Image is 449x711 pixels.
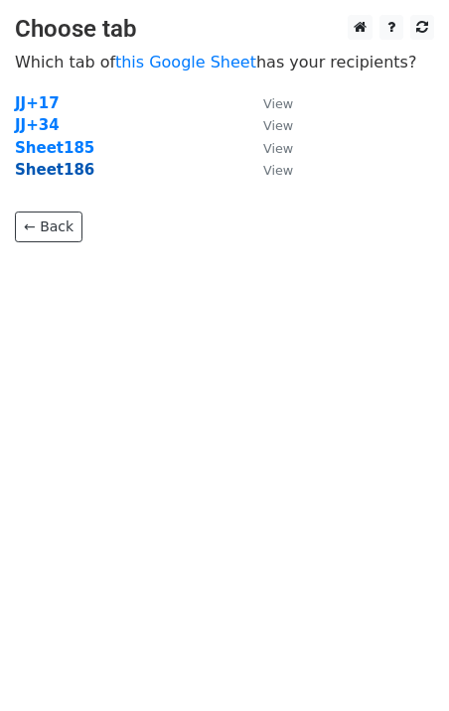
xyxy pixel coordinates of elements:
h3: Choose tab [15,15,434,44]
a: this Google Sheet [115,53,256,71]
a: View [243,94,293,112]
a: Sheet185 [15,139,94,157]
p: Which tab of has your recipients? [15,52,434,72]
a: ← Back [15,212,82,242]
a: View [243,161,293,179]
a: JJ+17 [15,94,60,112]
small: View [263,96,293,111]
small: View [263,118,293,133]
small: View [263,141,293,156]
a: View [243,139,293,157]
a: View [243,116,293,134]
a: Sheet186 [15,161,94,179]
small: View [263,163,293,178]
a: JJ+34 [15,116,60,134]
